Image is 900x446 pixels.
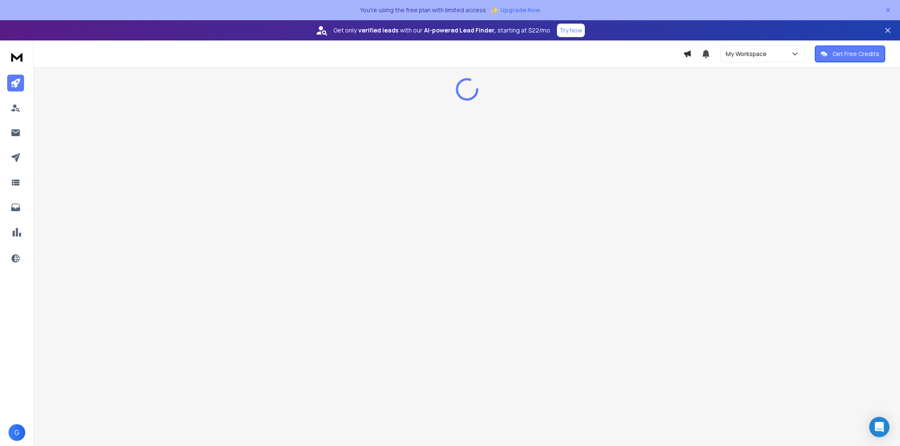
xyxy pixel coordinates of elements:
button: Try Now [557,24,585,37]
p: Try Now [559,26,582,35]
p: You're using the free plan with limited access [360,6,486,14]
p: My Workspace [726,50,770,58]
span: Upgrade Now [500,6,540,14]
button: G [8,424,25,441]
button: ✨Upgrade Now [489,2,540,19]
img: logo [8,49,25,64]
p: Get only with our starting at $22/mo [333,26,550,35]
strong: verified leads [358,26,398,35]
strong: AI-powered Lead Finder, [424,26,496,35]
button: Get Free Credits [815,46,885,62]
div: Open Intercom Messenger [869,417,889,437]
span: ✨ [489,4,499,16]
p: Get Free Credits [832,50,879,58]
